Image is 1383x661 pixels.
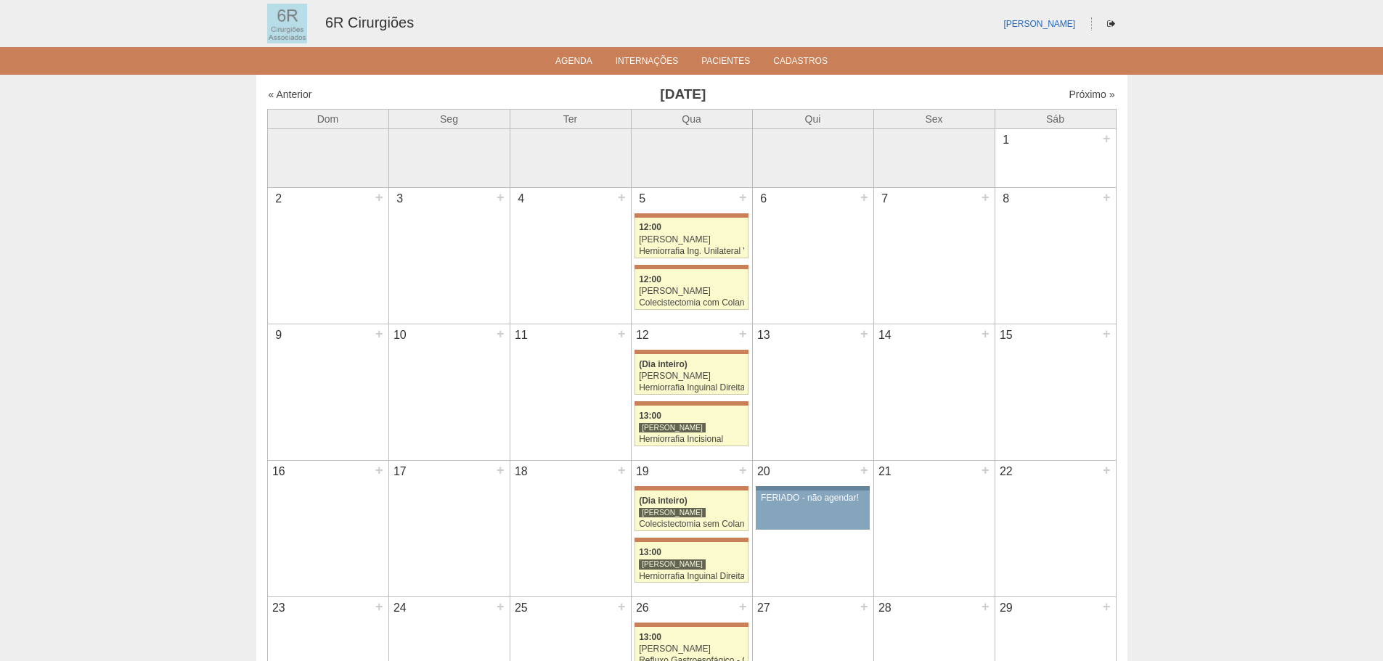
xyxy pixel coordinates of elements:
div: 1 [995,129,1018,151]
div: 14 [874,324,897,346]
div: + [737,324,749,343]
div: [PERSON_NAME] [639,507,706,518]
th: Qui [752,109,873,128]
a: (Dia inteiro) [PERSON_NAME] Herniorrafia Inguinal Direita [635,354,748,395]
div: + [979,461,992,480]
a: Cadastros [773,56,828,70]
div: 7 [874,188,897,210]
div: 22 [995,461,1018,483]
div: Key: Maria Braido [635,350,748,354]
a: Internações [616,56,679,70]
div: 13 [753,324,775,346]
div: 6 [753,188,775,210]
div: + [494,461,507,480]
div: + [373,461,385,480]
div: [PERSON_NAME] [639,644,744,654]
div: + [616,461,628,480]
div: [PERSON_NAME] [639,559,706,570]
div: 19 [632,461,654,483]
div: 5 [632,188,654,210]
th: Ter [510,109,631,128]
div: 23 [268,597,290,619]
th: Sex [873,109,995,128]
th: Qua [631,109,752,128]
div: + [494,188,507,207]
a: « Anterior [269,89,312,100]
div: 25 [510,597,533,619]
a: 13:00 [PERSON_NAME] Herniorrafia Incisional [635,406,748,446]
div: 8 [995,188,1018,210]
div: + [1101,461,1113,480]
div: Colecistectomia com Colangiografia VL [639,298,744,308]
div: Key: Maria Braido [635,486,748,490]
a: FERIADO - não agendar! [756,490,869,530]
div: Key: Maria Braido [635,265,748,269]
div: + [373,324,385,343]
div: 27 [753,597,775,619]
div: 16 [268,461,290,483]
span: (Dia inteiro) [639,496,688,506]
h3: [DATE] [471,84,894,105]
div: 26 [632,597,654,619]
div: 10 [389,324,412,346]
div: [PERSON_NAME] [639,422,706,433]
div: + [616,188,628,207]
div: Colecistectomia sem Colangiografia VL [639,520,744,529]
div: 28 [874,597,897,619]
span: 13:00 [639,411,661,421]
a: 6R Cirurgiões [325,15,414,30]
span: 12:00 [639,222,661,232]
div: Key: Maria Braido [635,538,748,542]
div: + [858,324,870,343]
div: + [616,324,628,343]
div: 29 [995,597,1018,619]
a: 12:00 [PERSON_NAME] Herniorrafia Ing. Unilateral VL [635,218,748,258]
div: 15 [995,324,1018,346]
div: + [979,188,992,207]
span: 13:00 [639,632,661,642]
div: [PERSON_NAME] [639,371,744,381]
div: + [1101,188,1113,207]
div: + [1101,129,1113,148]
div: 4 [510,188,533,210]
div: + [858,461,870,480]
div: 24 [389,597,412,619]
div: + [373,188,385,207]
div: 18 [510,461,533,483]
i: Sair [1107,20,1115,28]
div: 20 [753,461,775,483]
div: + [1101,597,1113,616]
div: Herniorrafia Inguinal Direita [639,572,744,581]
div: 9 [268,324,290,346]
div: + [979,597,992,616]
a: [PERSON_NAME] [1003,19,1075,29]
div: + [737,188,749,207]
div: + [494,324,507,343]
div: Herniorrafia Incisional [639,435,744,444]
div: Key: Maria Braido [635,623,748,627]
div: 12 [632,324,654,346]
div: + [858,597,870,616]
div: 2 [268,188,290,210]
div: + [1101,324,1113,343]
a: Agenda [555,56,592,70]
div: [PERSON_NAME] [639,287,744,296]
span: 13:00 [639,547,661,557]
div: Herniorrafia Inguinal Direita [639,383,744,393]
a: Próximo » [1069,89,1114,100]
div: + [616,597,628,616]
a: 13:00 [PERSON_NAME] Herniorrafia Inguinal Direita [635,542,748,583]
a: Pacientes [701,56,750,70]
div: + [494,597,507,616]
div: Key: Maria Braido [635,401,748,406]
th: Seg [388,109,510,128]
div: 3 [389,188,412,210]
a: 12:00 [PERSON_NAME] Colecistectomia com Colangiografia VL [635,269,748,310]
div: FERIADO - não agendar! [761,493,865,503]
th: Sáb [995,109,1116,128]
div: + [979,324,992,343]
div: [PERSON_NAME] [639,235,744,245]
th: Dom [267,109,388,128]
a: (Dia inteiro) [PERSON_NAME] Colecistectomia sem Colangiografia VL [635,490,748,531]
div: + [373,597,385,616]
